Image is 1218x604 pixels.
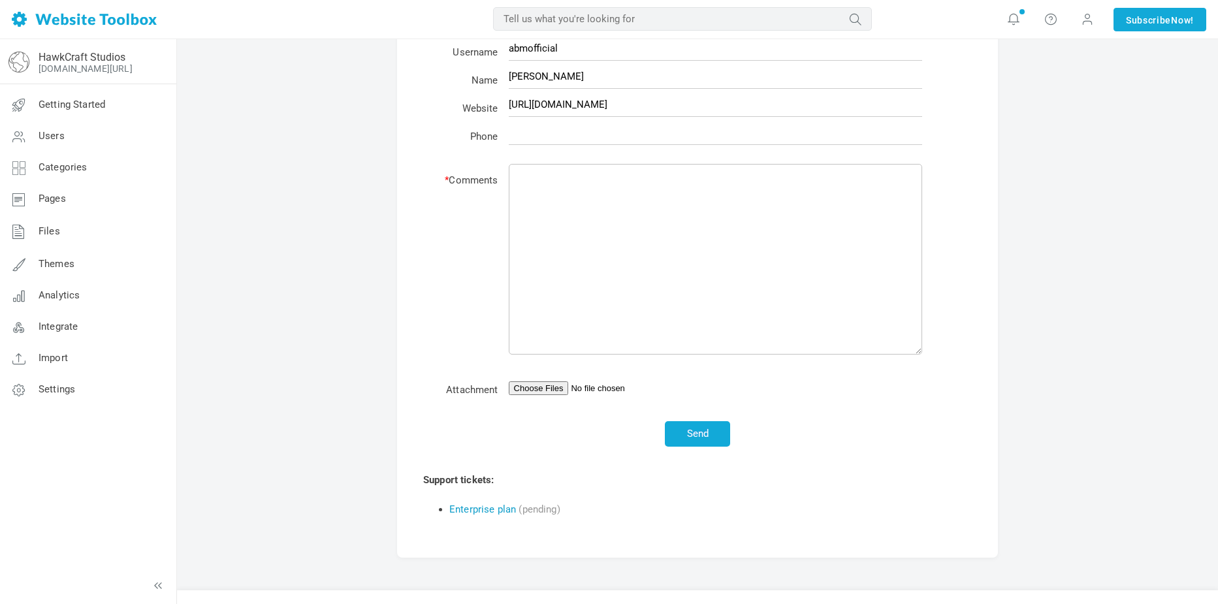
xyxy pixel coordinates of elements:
button: Send [665,421,730,447]
span: Getting Started [39,99,105,110]
span: Analytics [39,289,80,301]
span: Integrate [39,321,78,332]
td: Username [423,37,505,65]
span: Now! [1171,13,1194,27]
img: globe-icon.png [8,52,29,72]
a: [DOMAIN_NAME][URL] [39,63,133,74]
input: Tell us what you're looking for [493,7,872,31]
td: Attachment [423,358,505,402]
span: Settings [39,383,75,395]
span: Import [39,352,68,364]
span: Themes [39,258,74,270]
td: Phone [423,121,505,149]
a: SubscribeNow! [1114,8,1206,31]
span: (pending) [519,503,560,515]
td: Website [423,93,505,121]
span: Pages [39,193,66,204]
td: Comments [423,149,505,358]
b: Support tickets: [423,474,494,486]
a: HawkCraft Studios [39,51,125,63]
span: Categories [39,161,88,173]
span: Files [39,225,60,237]
a: Enterprise plan [449,503,516,515]
span: Users [39,130,65,142]
td: Name [423,65,505,93]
